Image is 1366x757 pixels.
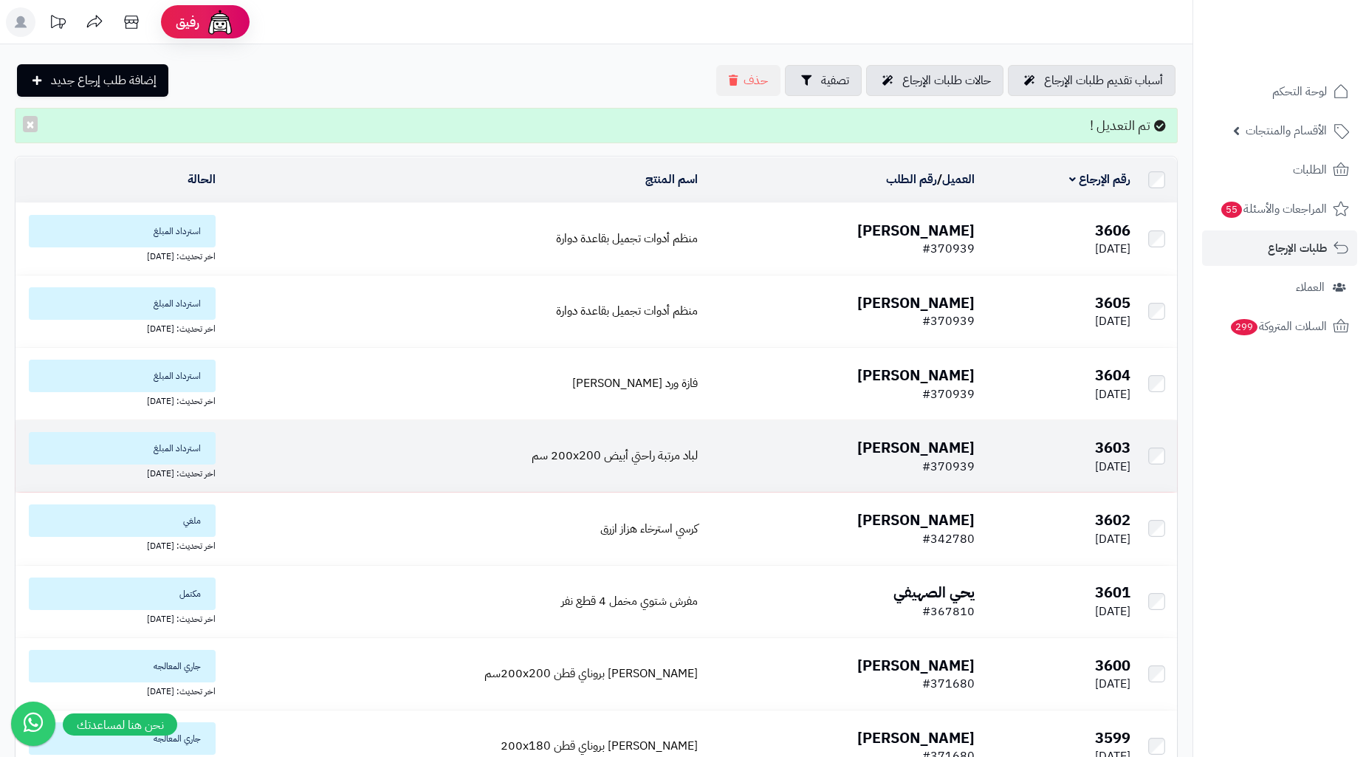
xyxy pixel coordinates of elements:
[29,650,216,682] span: جاري المعالجه
[922,312,975,330] span: #370939
[902,72,991,89] span: حالات طلبات الإرجاع
[922,675,975,693] span: #371680
[857,654,975,676] b: [PERSON_NAME]
[188,171,216,188] a: الحالة
[1095,509,1130,531] b: 3602
[922,458,975,476] span: #370939
[21,320,216,335] div: اخر تحديث: [DATE]
[857,364,975,386] b: [PERSON_NAME]
[922,530,975,548] span: #342780
[866,65,1003,96] a: حالات طلبات الإرجاع
[1095,386,1130,403] span: [DATE]
[29,578,216,610] span: مكتمل
[1008,65,1175,96] a: أسباب تقديم طلبات الإرجاع
[21,465,216,480] div: اخر تحديث: [DATE]
[39,7,76,41] a: تحديثات المنصة
[29,722,216,755] span: جاري المعالجه
[1202,191,1357,227] a: المراجعات والأسئلة55
[21,537,216,552] div: اخر تحديث: [DATE]
[1069,171,1130,188] a: رقم الإرجاع
[29,504,216,537] span: ملغي
[29,360,216,392] span: استرداد المبلغ
[1095,603,1130,620] span: [DATE]
[857,509,975,531] b: [PERSON_NAME]
[1272,81,1327,102] span: لوحة التحكم
[21,392,216,408] div: اخر تحديث: [DATE]
[922,386,975,403] span: #370939
[572,374,698,392] a: فازة ورد [PERSON_NAME]
[857,292,975,314] b: [PERSON_NAME]
[29,215,216,247] span: استرداد المبلغ
[1095,436,1130,459] b: 3603
[532,447,698,465] a: لباد مرتبة راحتي أبيض 200x200 سم‏
[1095,581,1130,603] b: 3601
[1202,309,1357,344] a: السلات المتروكة299
[1202,270,1357,305] a: العملاء
[15,108,1178,143] div: تم التعديل !
[1202,230,1357,266] a: طلبات الإرجاع
[556,302,698,320] a: منظم أدوات تجميل بقاعدة دوارة
[1095,312,1130,330] span: [DATE]
[1044,72,1163,89] span: أسباب تقديم طلبات الإرجاع
[942,171,975,188] a: العميل
[744,72,768,89] span: حذف
[857,727,975,749] b: [PERSON_NAME]
[1095,458,1130,476] span: [DATE]
[716,65,780,96] button: حذف
[645,171,698,188] a: اسم المنتج
[785,65,862,96] button: تصفية
[857,219,975,242] b: [PERSON_NAME]
[1095,654,1130,676] b: 3600
[556,230,698,247] a: منظم أدوات تجميل بقاعدة دوارة
[17,64,168,97] a: إضافة طلب إرجاع جديد
[23,116,38,132] button: ×
[1095,219,1130,242] b: 3606
[501,737,698,755] a: [PERSON_NAME] بروناي قطن 200x180
[886,171,937,188] a: رقم الطلب
[1202,152,1357,188] a: الطلبات
[1095,530,1130,548] span: [DATE]
[922,603,975,620] span: #367810
[21,610,216,626] div: اخر تحديث: [DATE]
[1095,675,1130,693] span: [DATE]
[1220,199,1327,219] span: المراجعات والأسئلة
[1266,41,1352,72] img: logo-2.png
[1095,727,1130,749] b: 3599
[561,592,698,610] a: مفرش شتوي مخمل 4 قطع نفر
[205,7,235,37] img: ai-face.png
[1095,292,1130,314] b: 3605
[857,436,975,459] b: [PERSON_NAME]
[1246,120,1327,141] span: الأقسام والمنتجات
[1095,240,1130,258] span: [DATE]
[21,247,216,263] div: اخر تحديث: [DATE]
[21,682,216,698] div: اخر تحديث: [DATE]
[1293,160,1327,180] span: الطلبات
[922,240,975,258] span: #370939
[704,157,981,202] td: /
[1202,74,1357,109] a: لوحة التحكم
[600,520,698,538] a: كرسي استرخاء هزاز ازرق
[1296,277,1325,298] span: العملاء
[893,581,975,603] b: يحي الصهيفي
[484,665,698,682] a: [PERSON_NAME] بروناي قطن 200x200سم
[1221,202,1242,218] span: 55
[29,287,216,320] span: استرداد المبلغ
[1095,364,1130,386] b: 3604
[821,72,849,89] span: تصفية
[1268,238,1327,258] span: طلبات الإرجاع
[1229,316,1327,337] span: السلات المتروكة
[29,432,216,465] span: استرداد المبلغ
[176,13,199,31] span: رفيق
[1231,319,1257,335] span: 299
[51,72,157,89] span: إضافة طلب إرجاع جديد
